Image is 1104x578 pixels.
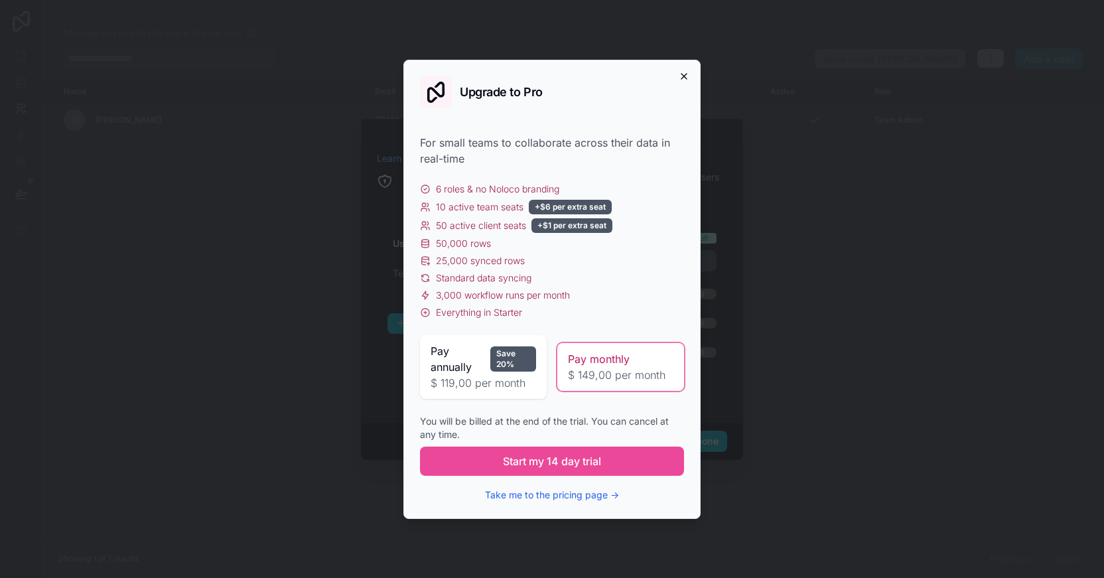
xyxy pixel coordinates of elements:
[436,237,491,250] span: 50,000 rows
[460,86,543,98] h2: Upgrade to Pro
[436,289,570,302] span: 3,000 workflow runs per month
[485,488,619,502] button: Take me to the pricing page →
[568,351,630,367] span: Pay monthly
[420,415,684,441] div: You will be billed at the end of the trial. You can cancel at any time.
[436,182,559,196] span: 6 roles & no Noloco branding
[529,200,612,214] div: +$6 per extra seat
[436,200,523,214] span: 10 active team seats
[436,219,526,232] span: 50 active client seats
[568,367,673,383] span: $ 149,00 per month
[436,271,531,285] span: Standard data syncing
[431,375,536,391] span: $ 119,00 per month
[420,447,684,476] button: Start my 14 day trial
[436,306,522,319] span: Everything in Starter
[531,218,612,233] div: +$1 per extra seat
[431,343,485,375] span: Pay annually
[436,254,525,267] span: 25,000 synced rows
[490,346,536,372] div: Save 20%
[503,453,601,469] span: Start my 14 day trial
[420,135,684,167] div: For small teams to collaborate across their data in real-time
